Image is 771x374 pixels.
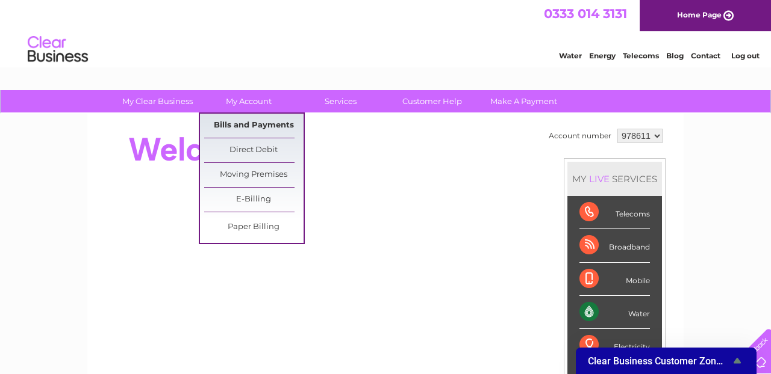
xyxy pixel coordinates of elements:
a: My Clear Business [108,90,207,112]
a: Energy [589,51,616,60]
a: Moving Premises [204,163,304,187]
div: Telecoms [579,196,650,229]
td: Account number [546,126,614,146]
a: Telecoms [623,51,659,60]
a: Water [559,51,582,60]
a: Log out [731,51,760,60]
div: Mobile [579,263,650,296]
a: Direct Debit [204,138,304,162]
a: Services [291,90,390,112]
a: 0333 014 3131 [544,6,627,21]
a: Blog [666,51,684,60]
a: Bills and Payments [204,114,304,138]
img: logo.png [27,31,89,68]
a: E-Billing [204,188,304,212]
div: Broadband [579,229,650,262]
a: Make A Payment [474,90,573,112]
a: My Account [199,90,299,112]
button: Show survey - Clear Business Customer Zone Survey [588,354,744,368]
span: Clear Business Customer Zone Survey [588,355,730,367]
div: Electricity [579,329,650,362]
a: Customer Help [382,90,482,112]
div: LIVE [587,173,612,185]
div: MY SERVICES [567,162,662,196]
div: Clear Business is a trading name of Verastar Limited (registered in [GEOGRAPHIC_DATA] No. 3667643... [102,7,671,58]
div: Water [579,296,650,329]
a: Paper Billing [204,215,304,239]
a: Contact [691,51,720,60]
